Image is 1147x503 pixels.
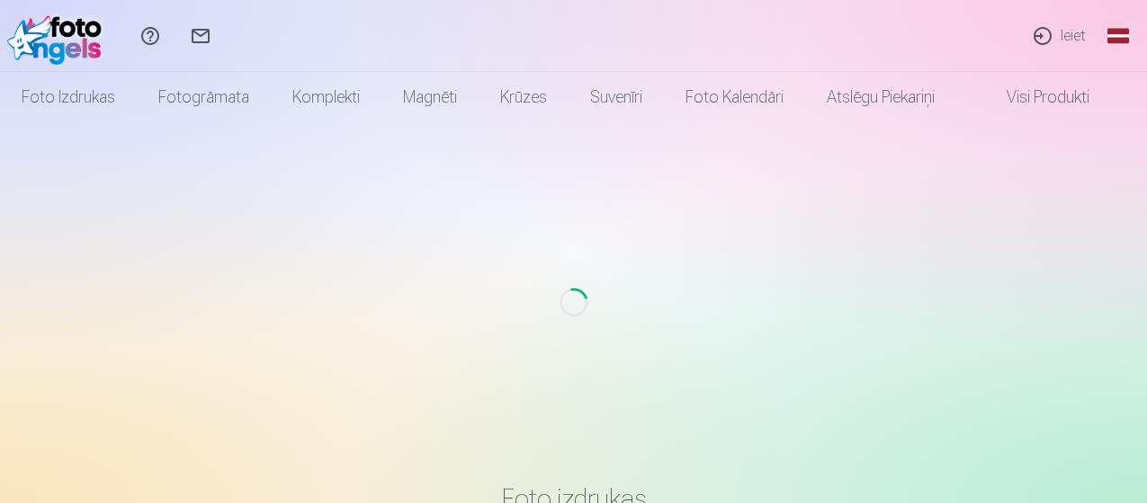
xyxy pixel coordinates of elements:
a: Atslēgu piekariņi [805,72,956,122]
a: Krūzes [479,72,569,122]
a: Magnēti [381,72,479,122]
img: /fa1 [7,7,111,65]
a: Komplekti [271,72,381,122]
a: Fotogrāmata [137,72,271,122]
a: Visi produkti [956,72,1111,122]
a: Foto kalendāri [664,72,805,122]
a: Suvenīri [569,72,664,122]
